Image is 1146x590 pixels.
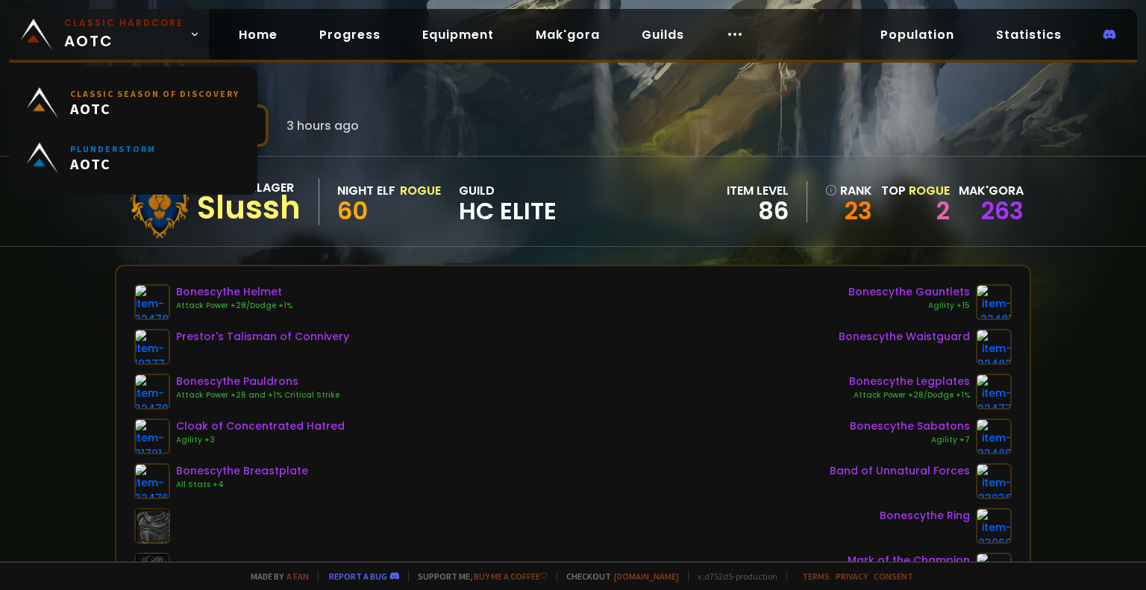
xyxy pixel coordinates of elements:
span: AOTC [64,16,184,52]
div: 263 [959,200,1024,222]
img: item-22478 [134,284,170,320]
a: [DOMAIN_NAME] [614,571,679,582]
div: Attack Power +28/Dodge +1% [849,389,970,401]
a: Classic Season of DiscoveryAOTC [18,75,248,131]
div: Attack Power +28/Dodge +1% [176,300,292,312]
div: Night Elf [337,181,395,200]
img: item-23038 [976,463,1012,499]
a: PlunderstormAOTC [18,131,248,186]
div: 86 [727,200,789,222]
div: Band of Unnatural Forces [830,463,970,479]
small: Plunderstorm [70,143,156,154]
div: Agility +3 [176,434,345,446]
a: 2 [936,194,950,227]
div: Agility +15 [848,300,970,312]
a: 23 [825,200,872,222]
span: 60 [337,194,368,227]
a: Buy me a coffee [474,571,548,582]
div: Mark of the Champion [848,553,970,568]
a: Mak'gora [524,19,612,50]
img: item-22482 [976,329,1012,365]
div: guild [459,181,557,222]
div: Bonescythe Breastplate [176,463,308,479]
div: item level [727,181,789,200]
div: Bonescythe Gauntlets [848,284,970,300]
div: Prestor's Talisman of Connivery [176,329,349,345]
span: 3 hours ago [286,116,359,135]
a: Report a bug [329,571,387,582]
span: Made by [242,571,309,582]
img: item-22476 [134,463,170,499]
div: Top [881,181,950,200]
div: Bonescythe Waistguard [839,329,970,345]
a: Privacy [836,571,868,582]
a: Terms [802,571,830,582]
div: Bonescythe Pauldrons [176,374,339,389]
span: HC Elite [459,200,557,222]
span: Rogue [909,182,950,199]
img: item-23060 [976,508,1012,544]
div: Bonescythe Legplates [849,374,970,389]
span: Support me, [408,571,548,582]
div: rank [825,181,872,200]
div: Rogue [400,181,441,200]
div: Bonescythe Ring [880,508,970,524]
a: Progress [307,19,392,50]
span: AOTC [70,99,239,118]
div: Cloak of Concentrated Hatred [176,418,345,434]
img: item-22480 [976,418,1012,454]
div: All Stats +4 [176,479,308,491]
a: Home [227,19,289,50]
div: Mak'gora [959,181,1024,200]
a: Population [868,19,966,50]
div: Attack Power +26 and +1% Critical Strike [176,389,339,401]
small: Classic Season of Discovery [70,88,239,99]
img: item-22481 [976,284,1012,320]
img: item-22477 [976,374,1012,409]
a: a fan [286,571,309,582]
img: item-19377 [134,329,170,365]
a: Statistics [984,19,1074,50]
img: item-21701 [134,418,170,454]
img: item-22479 [134,374,170,409]
small: Classic Hardcore [64,16,184,30]
a: Equipment [410,19,506,50]
span: Checkout [557,571,679,582]
div: Agility +7 [850,434,970,446]
a: Consent [874,571,913,582]
a: Guilds [630,19,696,50]
a: Classic HardcoreAOTC [9,9,209,60]
div: Bonescythe Sabatons [850,418,970,434]
span: v. d752d5 - production [688,571,777,582]
div: Slussh [197,197,301,219]
span: AOTC [70,154,156,173]
div: Bonescythe Helmet [176,284,292,300]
